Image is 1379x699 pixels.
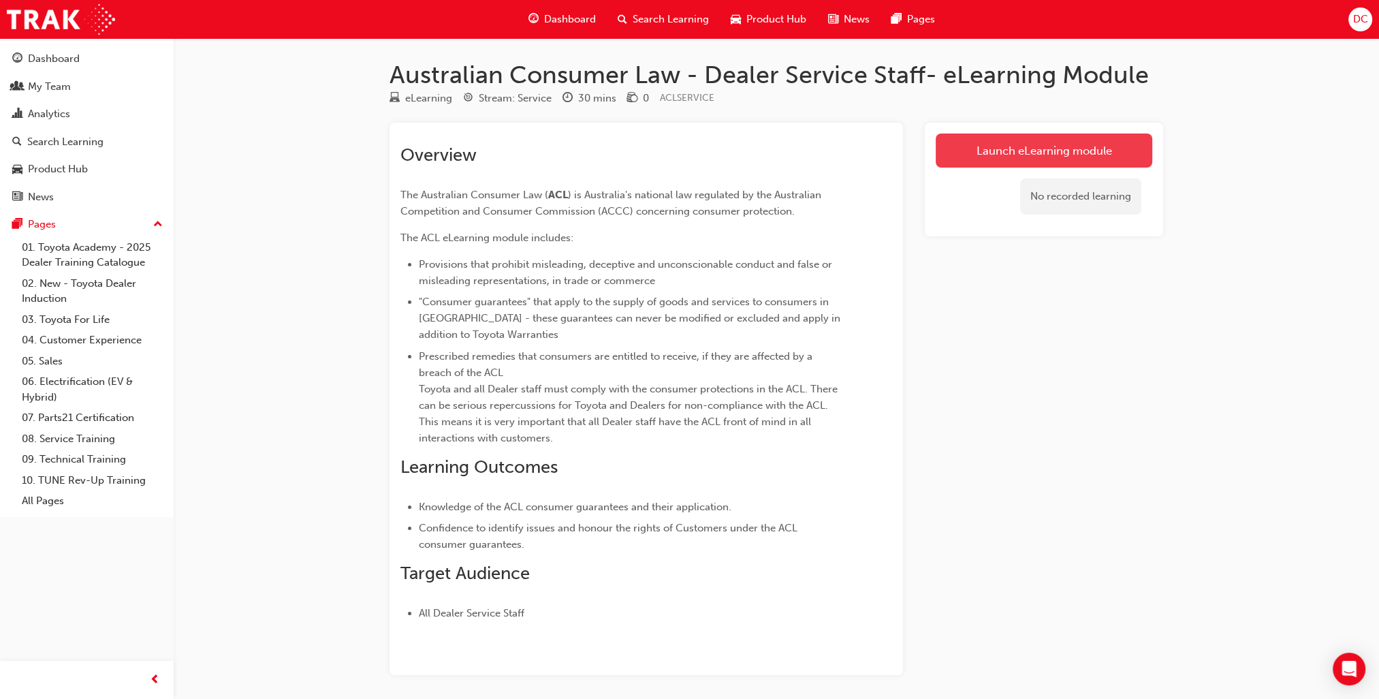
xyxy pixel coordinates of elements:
[5,129,168,155] a: Search Learning
[28,161,88,177] div: Product Hub
[844,12,870,27] span: News
[731,11,741,28] span: car-icon
[1348,7,1372,31] button: DC
[720,5,817,33] a: car-iconProduct Hub
[28,79,71,95] div: My Team
[16,429,168,450] a: 08. Service Training
[400,189,548,201] span: The Australian Consumer Law (
[16,449,168,470] a: 09. Technical Training
[419,258,835,287] span: Provisions that prohibit misleading, deceptive and unconscionable conduct and false or misleading...
[12,191,22,204] span: news-icon
[660,92,714,104] span: Learning resource code
[5,212,168,237] button: Pages
[419,350,840,444] span: Prescribed remedies that consumers are entitled to receive, if they are affected by a breach of t...
[16,309,168,330] a: 03. Toyota For Life
[419,501,731,513] span: Knowledge of the ACL consumer guarantees and their application.
[643,91,649,106] div: 0
[28,51,80,67] div: Dashboard
[16,237,168,273] a: 01. Toyota Academy - 2025 Dealer Training Catalogue
[28,189,54,205] div: News
[153,216,163,234] span: up-icon
[5,46,168,72] a: Dashboard
[28,106,70,122] div: Analytics
[390,60,1163,90] h1: Australian Consumer Law - Dealer Service Staff- eLearning Module
[936,134,1152,168] a: Launch eLearning module
[12,219,22,231] span: pages-icon
[5,74,168,99] a: My Team
[5,185,168,210] a: News
[5,157,168,182] a: Product Hub
[607,5,720,33] a: search-iconSearch Learning
[907,12,935,27] span: Pages
[518,5,607,33] a: guage-iconDashboard
[627,93,637,105] span: money-icon
[633,12,709,27] span: Search Learning
[419,522,800,550] span: Confidence to identify issues and honour the rights of Customers under the ACL consumer guarantees.
[746,12,806,27] span: Product Hub
[390,90,452,107] div: Type
[419,607,524,619] span: All Dealer Service Staff
[12,81,22,93] span: people-icon
[463,90,552,107] div: Stream
[400,456,558,478] span: Learning Outcomes
[16,330,168,351] a: 04. Customer Experience
[12,136,22,149] span: search-icon
[548,189,568,201] span: ACL
[578,91,616,106] div: 30 mins
[16,273,168,309] a: 02. New - Toyota Dealer Induction
[562,90,616,107] div: Duration
[7,4,115,35] img: Trak
[12,164,22,176] span: car-icon
[400,232,573,244] span: The ACL eLearning module includes:
[479,91,552,106] div: Stream: Service
[16,470,168,491] a: 10. TUNE Rev-Up Training
[150,672,160,689] span: prev-icon
[562,93,573,105] span: clock-icon
[881,5,946,33] a: pages-iconPages
[828,11,838,28] span: news-icon
[817,5,881,33] a: news-iconNews
[400,144,477,166] span: Overview
[16,407,168,429] a: 07. Parts21 Certification
[405,91,452,106] div: eLearning
[12,53,22,65] span: guage-icon
[12,108,22,121] span: chart-icon
[28,217,56,232] div: Pages
[16,351,168,372] a: 05. Sales
[5,102,168,127] a: Analytics
[400,563,530,584] span: Target Audience
[419,296,843,341] span: "Consumer guarantees" that apply to the supply of goods and services to consumers in [GEOGRAPHIC_...
[400,189,824,217] span: ) is Australia's national law regulated by the Australian Competition and Consumer Commission (AC...
[463,93,473,105] span: target-icon
[16,491,168,512] a: All Pages
[16,371,168,407] a: 06. Electrification (EV & Hybrid)
[390,93,400,105] span: learningResourceType_ELEARNING-icon
[627,90,649,107] div: Price
[891,11,902,28] span: pages-icon
[618,11,627,28] span: search-icon
[1352,12,1367,27] span: DC
[544,12,596,27] span: Dashboard
[27,134,104,150] div: Search Learning
[1020,178,1141,215] div: No recorded learning
[528,11,539,28] span: guage-icon
[5,44,168,212] button: DashboardMy TeamAnalyticsSearch LearningProduct HubNews
[1333,653,1365,685] div: Open Intercom Messenger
